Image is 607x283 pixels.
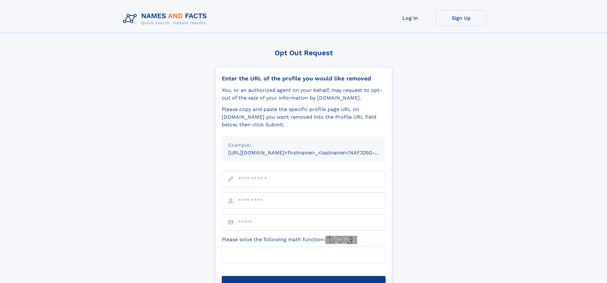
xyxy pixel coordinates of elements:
[222,106,386,129] div: Please copy and paste the specific profile page URL on [DOMAIN_NAME] you want removed into the Pr...
[120,10,212,27] img: Logo Names and Facts
[222,86,386,102] div: You, or an authorized agent on your behalf, may request to opt-out of the sale of your informatio...
[222,75,386,82] div: Enter the URL of the profile you would like removed
[228,150,398,156] small: [URL][DOMAIN_NAME]<firstname>_<lastname>/NAF325G-xxxxxxxx
[222,236,357,244] label: Please solve the following math function:
[215,49,392,57] div: Opt Out Request
[436,10,487,26] a: Sign Up
[385,10,436,26] a: Log In
[228,141,379,149] div: Example:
